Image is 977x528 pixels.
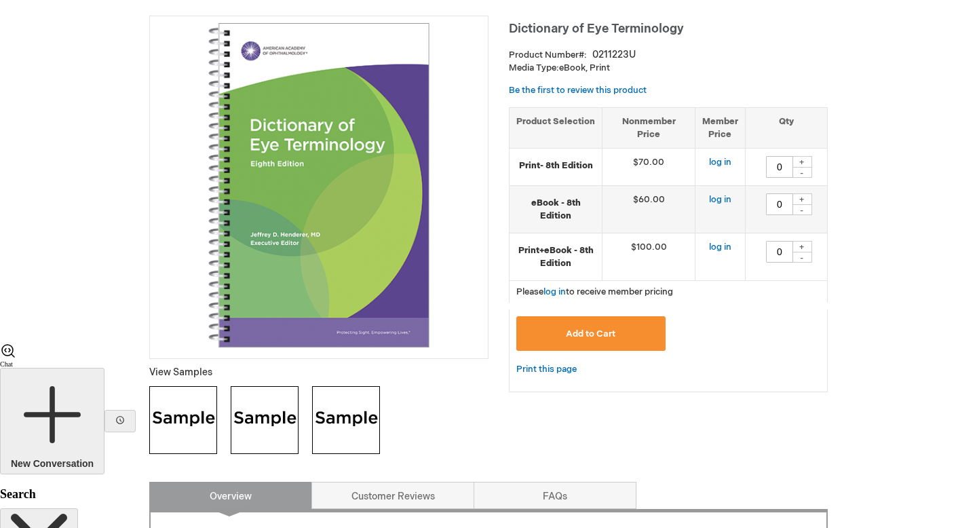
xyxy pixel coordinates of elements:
[745,107,827,148] th: Qty
[792,241,812,252] div: +
[509,50,587,60] strong: Product Number
[709,157,731,168] a: log in
[602,149,695,186] td: $70.00
[149,482,312,509] a: Overview
[709,194,731,205] a: log in
[149,386,217,454] img: Click to view
[543,286,566,297] a: log in
[792,167,812,178] div: -
[516,286,673,297] span: Please to receive member pricing
[516,197,595,222] strong: eBook - 8th Edition
[602,233,695,281] td: $100.00
[510,107,602,148] th: Product Selection
[516,159,595,172] strong: Print- 8th Edition
[509,62,828,75] p: eBook, Print
[602,186,695,233] td: $60.00
[516,361,577,378] a: Print this page
[709,242,731,252] a: log in
[157,23,481,347] img: Dictionary of Eye Terminology
[766,156,793,178] input: Qty
[311,482,474,509] a: Customer Reviews
[516,244,595,269] strong: Print+eBook - 8th Edition
[792,156,812,168] div: +
[792,252,812,263] div: -
[602,107,695,148] th: Nonmember Price
[695,107,745,148] th: Member Price
[516,316,666,351] button: Add to Cart
[509,62,559,73] strong: Media Type:
[149,366,488,379] p: View Samples
[509,85,647,96] a: Be the first to review this product
[474,482,636,509] a: FAQs
[592,48,636,62] div: 0211223U
[792,193,812,205] div: +
[766,241,793,263] input: Qty
[231,386,299,454] img: Click to view
[766,193,793,215] input: Qty
[792,204,812,215] div: -
[566,328,615,339] span: Add to Cart
[312,386,380,454] img: Click to view
[509,22,684,36] span: Dictionary of Eye Terminology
